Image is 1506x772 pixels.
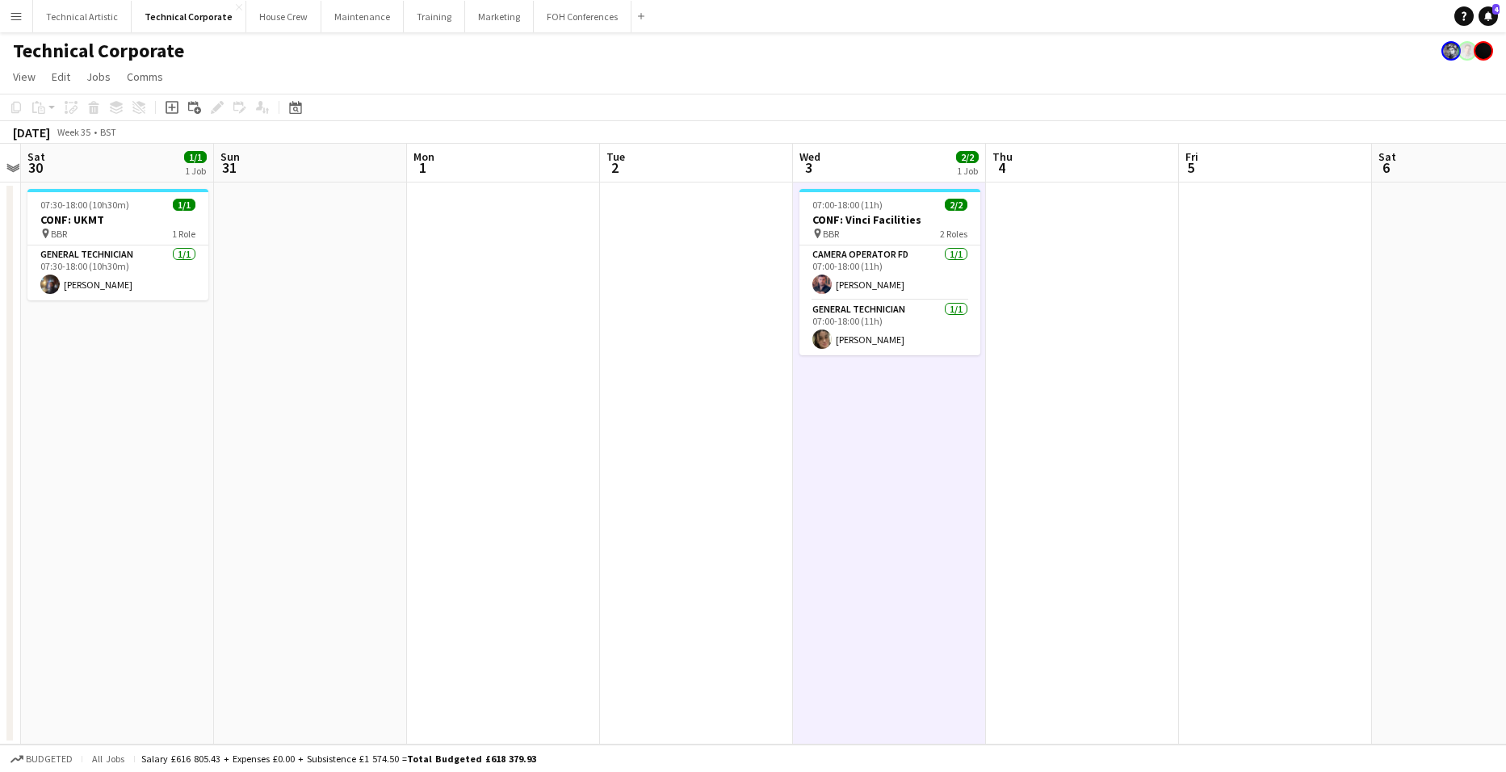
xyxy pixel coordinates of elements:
[246,1,321,32] button: House Crew
[33,1,132,32] button: Technical Artistic
[27,149,45,164] span: Sat
[52,69,70,84] span: Edit
[53,126,94,138] span: Week 35
[86,69,111,84] span: Jobs
[956,151,979,163] span: 2/2
[218,158,240,177] span: 31
[80,66,117,87] a: Jobs
[321,1,404,32] button: Maintenance
[1378,149,1396,164] span: Sat
[799,300,980,355] app-card-role: General Technician1/107:00-18:00 (11h)[PERSON_NAME]
[823,228,839,240] span: BBR
[8,750,75,768] button: Budgeted
[604,158,625,177] span: 2
[1474,41,1493,61] app-user-avatar: Gabrielle Barr
[407,753,536,765] span: Total Budgeted £618 379.93
[89,753,128,765] span: All jobs
[26,753,73,765] span: Budgeted
[992,149,1013,164] span: Thu
[27,245,208,300] app-card-role: General Technician1/107:30-18:00 (10h30m)[PERSON_NAME]
[797,158,820,177] span: 3
[940,228,967,240] span: 2 Roles
[799,189,980,355] app-job-card: 07:00-18:00 (11h)2/2CONF: Vinci Facilities BBR2 RolesCamera Operator FD1/107:00-18:00 (11h)[PERSO...
[132,1,246,32] button: Technical Corporate
[1492,4,1500,15] span: 4
[6,66,42,87] a: View
[465,1,534,32] button: Marketing
[13,69,36,84] span: View
[141,753,536,765] div: Salary £616 805.43 + Expenses £0.00 + Subsistence £1 574.50 =
[40,199,129,211] span: 07:30-18:00 (10h30m)
[45,66,77,87] a: Edit
[1376,158,1396,177] span: 6
[1479,6,1498,26] a: 4
[51,228,67,240] span: BBR
[812,199,883,211] span: 07:00-18:00 (11h)
[990,158,1013,177] span: 4
[957,165,978,177] div: 1 Job
[1185,149,1198,164] span: Fri
[27,212,208,227] h3: CONF: UKMT
[27,189,208,300] app-job-card: 07:30-18:00 (10h30m)1/1CONF: UKMT BBR1 RoleGeneral Technician1/107:30-18:00 (10h30m)[PERSON_NAME]
[172,228,195,240] span: 1 Role
[945,199,967,211] span: 2/2
[25,158,45,177] span: 30
[534,1,631,32] button: FOH Conferences
[13,39,184,63] h1: Technical Corporate
[413,149,434,164] span: Mon
[185,165,206,177] div: 1 Job
[1183,158,1198,177] span: 5
[220,149,240,164] span: Sun
[404,1,465,32] button: Training
[1441,41,1461,61] app-user-avatar: Krisztian PERM Vass
[799,245,980,300] app-card-role: Camera Operator FD1/107:00-18:00 (11h)[PERSON_NAME]
[606,149,625,164] span: Tue
[127,69,163,84] span: Comms
[120,66,170,87] a: Comms
[13,124,50,141] div: [DATE]
[184,151,207,163] span: 1/1
[173,199,195,211] span: 1/1
[411,158,434,177] span: 1
[799,212,980,227] h3: CONF: Vinci Facilities
[799,149,820,164] span: Wed
[1458,41,1477,61] app-user-avatar: Tom PERM Jeyes
[100,126,116,138] div: BST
